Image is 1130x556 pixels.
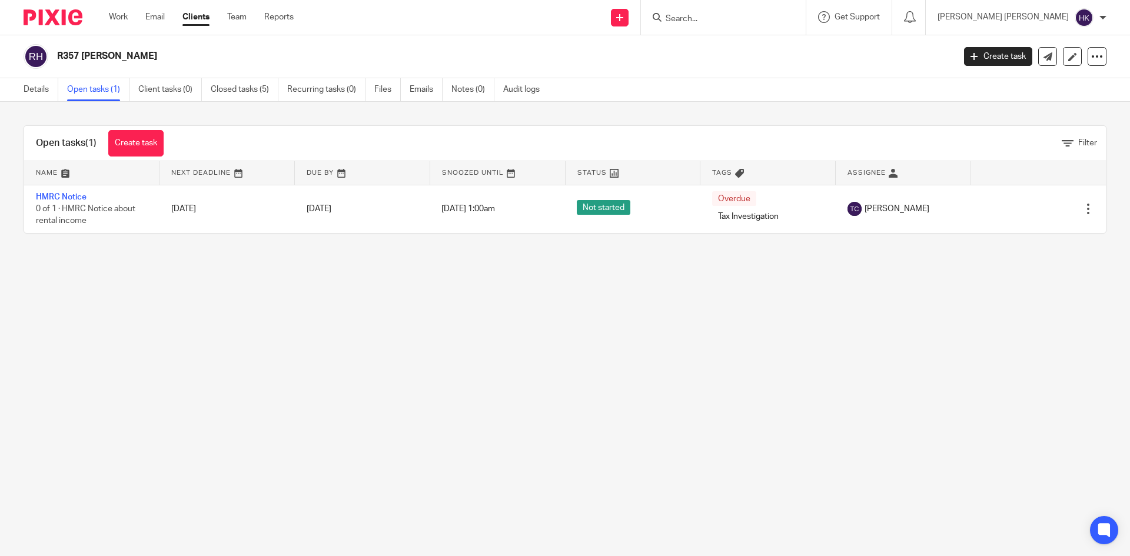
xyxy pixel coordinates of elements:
[1078,139,1097,147] span: Filter
[577,200,630,215] span: Not started
[24,78,58,101] a: Details
[1075,8,1094,27] img: svg%3E
[712,191,756,206] span: Overdue
[451,78,494,101] a: Notes (0)
[36,205,135,225] span: 0 of 1 · HMRC Notice about rental income
[847,202,862,216] img: svg%3E
[577,169,607,176] span: Status
[865,203,929,215] span: [PERSON_NAME]
[441,205,495,213] span: [DATE] 1:00am
[964,47,1032,66] a: Create task
[374,78,401,101] a: Files
[503,78,549,101] a: Audit logs
[108,130,164,157] a: Create task
[211,78,278,101] a: Closed tasks (5)
[36,137,97,149] h1: Open tasks
[24,9,82,25] img: Pixie
[145,11,165,23] a: Email
[227,11,247,23] a: Team
[57,50,769,62] h2: R357 [PERSON_NAME]
[712,209,785,224] span: Tax Investigation
[36,193,87,201] a: HMRC Notice
[410,78,443,101] a: Emails
[109,11,128,23] a: Work
[442,169,504,176] span: Snoozed Until
[264,11,294,23] a: Reports
[938,11,1069,23] p: [PERSON_NAME] [PERSON_NAME]
[159,185,295,233] td: [DATE]
[24,44,48,69] img: svg%3E
[712,169,732,176] span: Tags
[85,138,97,148] span: (1)
[307,205,331,213] span: [DATE]
[67,78,129,101] a: Open tasks (1)
[835,13,880,21] span: Get Support
[182,11,210,23] a: Clients
[664,14,770,25] input: Search
[138,78,202,101] a: Client tasks (0)
[287,78,365,101] a: Recurring tasks (0)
